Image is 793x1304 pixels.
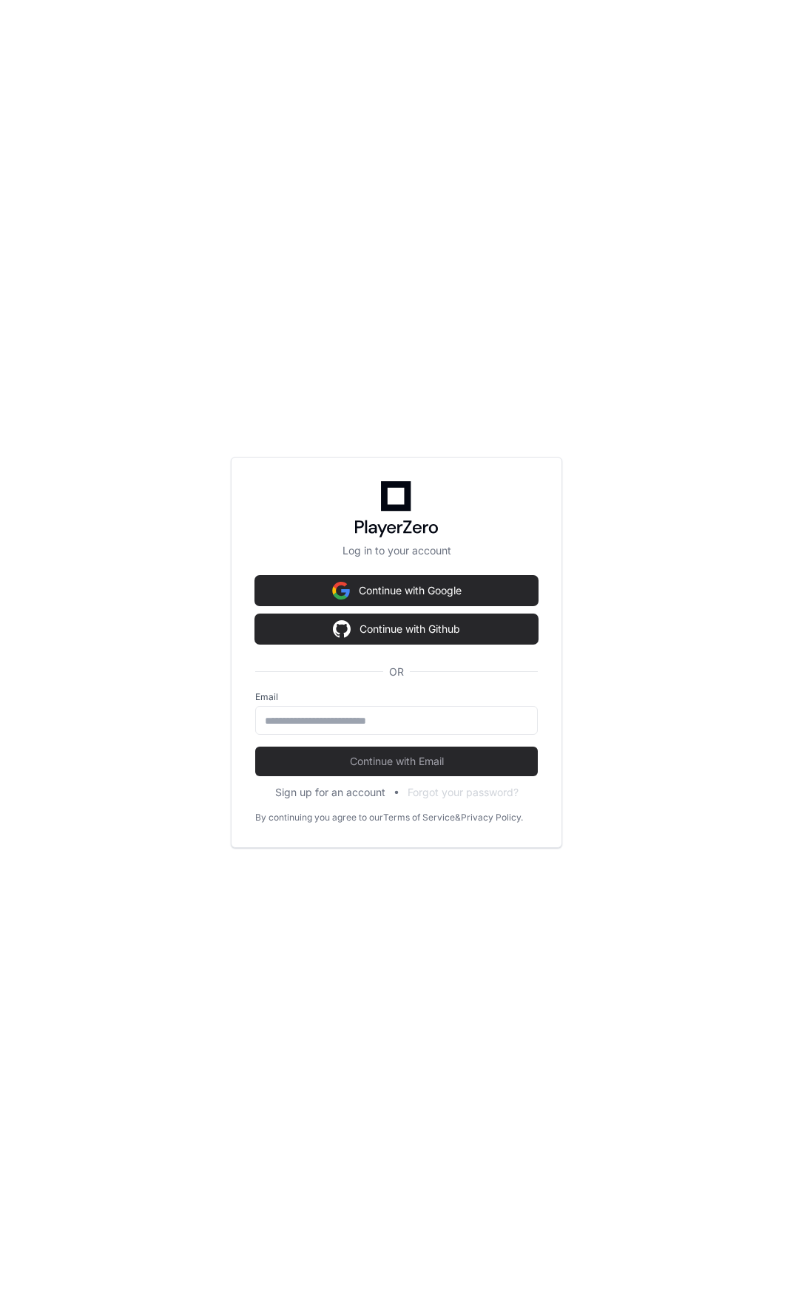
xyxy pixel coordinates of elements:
label: Email [255,691,538,703]
div: & [455,812,461,824]
button: Continue with Github [255,614,538,644]
p: Log in to your account [255,543,538,558]
img: Sign in with google [332,576,350,605]
button: Sign up for an account [275,785,385,800]
span: OR [383,665,410,679]
button: Forgot your password? [408,785,519,800]
img: Sign in with google [333,614,351,644]
a: Terms of Service [383,812,455,824]
button: Continue with Google [255,576,538,605]
div: By continuing you agree to our [255,812,383,824]
button: Continue with Email [255,747,538,776]
span: Continue with Email [255,754,538,769]
a: Privacy Policy. [461,812,523,824]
